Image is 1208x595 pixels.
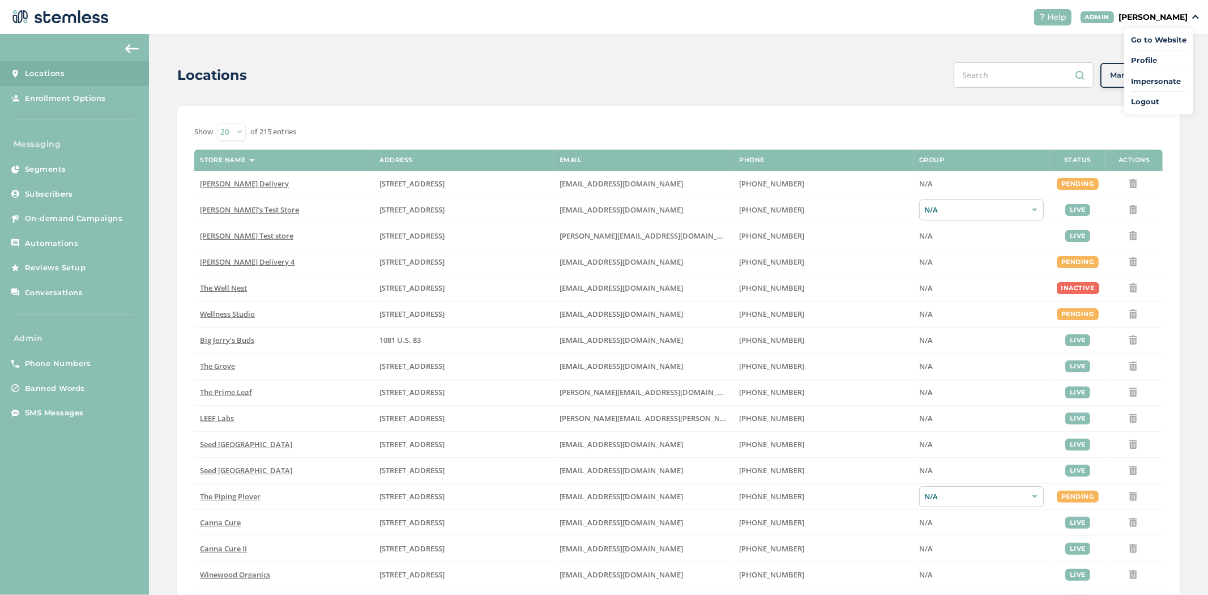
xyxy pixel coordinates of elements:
label: (269) 929-8463 [739,309,908,319]
label: Wellness Studio [200,309,368,319]
span: The Prime Leaf [200,387,252,397]
span: [PHONE_NUMBER] [739,309,804,319]
div: live [1065,230,1090,242]
span: [STREET_ADDRESS] [380,231,445,241]
span: Reviews Setup [25,262,86,274]
label: 2720 Northwest Sheridan Road [380,518,548,528]
label: 123 East Main Street [380,205,548,215]
span: [STREET_ADDRESS] [380,178,445,189]
label: 401 Centre Street [380,466,548,475]
label: 2394 Winewood Avenue [380,570,548,580]
label: info@bostonseeds.com [560,466,728,475]
div: N/A [919,199,1044,220]
label: (580) 280-2262 [739,518,908,528]
label: arman91488@gmail.com [560,179,728,189]
label: N/A [919,570,1044,580]
label: (818) 561-0790 [739,257,908,267]
label: N/A [919,335,1044,345]
label: N/A [919,414,1044,423]
button: Manage Groups [1100,63,1180,88]
label: Address [380,156,413,164]
label: 8155 Center Street [380,362,548,371]
span: [PERSON_NAME][EMAIL_ADDRESS][DOMAIN_NAME] [560,231,741,241]
a: Logout [1131,96,1186,108]
span: Seed [GEOGRAPHIC_DATA] [200,439,292,449]
label: dexter@thegroveca.com [560,362,728,371]
iframe: Chat Widget [1151,541,1208,595]
div: inactive [1057,282,1099,294]
label: Hazel Delivery 4 [200,257,368,267]
label: N/A [919,257,1044,267]
label: N/A [919,518,1044,528]
img: icon-sort-1e1d7615.svg [249,159,255,162]
h2: Locations [177,65,247,86]
span: [STREET_ADDRESS] [380,205,445,215]
span: [PHONE_NUMBER] [739,257,804,267]
label: (617) 553-5922 [739,466,908,475]
span: Impersonate [1131,76,1186,87]
span: [STREET_ADDRESS] [380,387,445,397]
div: N/A [919,486,1044,507]
label: 1785 South Main Street [380,414,548,423]
span: SMS Messages [25,407,84,419]
span: [PHONE_NUMBER] [739,465,804,475]
label: (517) 395-3664 [739,570,908,580]
span: [PHONE_NUMBER] [739,439,804,449]
label: Store name [200,156,246,164]
label: 1081 U.S. 83 [380,335,548,345]
span: [PHONE_NUMBER] [739,361,804,371]
span: The Piping Plover [200,491,261,501]
span: [EMAIL_ADDRESS][DOMAIN_NAME] [560,517,683,528]
div: pending [1057,178,1099,190]
label: 553 Congress Street [380,440,548,449]
span: [STREET_ADDRESS] [380,543,445,554]
div: live [1065,360,1090,372]
span: Conversations [25,287,83,299]
label: Hazel Delivery [200,179,368,189]
span: Segments [25,164,66,175]
label: team@seedyourhead.com [560,440,728,449]
label: N/A [919,309,1044,319]
label: N/A [919,179,1044,189]
label: N/A [919,440,1044,449]
div: live [1065,413,1090,424]
label: 123 Main Street [380,309,548,319]
label: The Prime Leaf [200,388,368,397]
span: [PHONE_NUMBER] [739,178,804,189]
span: [PHONE_NUMBER] [739,283,804,293]
label: 17523 Ventura Boulevard [380,257,548,267]
span: [EMAIL_ADDRESS][DOMAIN_NAME] [560,335,683,345]
label: (503) 804-9208 [739,205,908,215]
label: N/A [919,388,1044,397]
span: Subscribers [25,189,73,200]
img: logo-dark-0685b13c.svg [9,6,109,28]
label: (207) 747-4648 [739,440,908,449]
label: Winewood Organics [200,570,368,580]
label: Phone [739,156,765,164]
span: [STREET_ADDRESS] [380,283,445,293]
label: The Well Nest [200,283,368,293]
label: vmrobins@gmail.com [560,283,728,293]
span: Wellness Studio [200,309,255,319]
span: Phone Numbers [25,358,91,369]
span: Help [1048,11,1067,23]
a: Go to Website [1131,35,1186,46]
span: Canna Cure [200,517,241,528]
div: live [1065,386,1090,398]
span: [STREET_ADDRESS] [380,257,445,267]
span: [PERSON_NAME] Delivery 4 [200,257,294,267]
label: (619) 600-1269 [739,362,908,371]
label: N/A [919,283,1044,293]
span: [EMAIL_ADDRESS][DOMAIN_NAME] [560,465,683,475]
span: [EMAIL_ADDRESS][DOMAIN_NAME] [560,257,683,267]
label: vmrobins@gmail.com [560,309,728,319]
label: (707) 513-9697 [739,414,908,423]
span: The Grove [200,361,235,371]
label: Swapnil Test store [200,231,368,241]
label: josh.bowers@leefca.com [560,414,728,423]
label: brianashen@gmail.com [560,205,728,215]
span: [PERSON_NAME]'s Test Store [200,205,299,215]
span: Canna Cure II [200,543,247,554]
th: Actions [1106,150,1163,171]
span: [EMAIL_ADDRESS][DOMAIN_NAME] [560,309,683,319]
